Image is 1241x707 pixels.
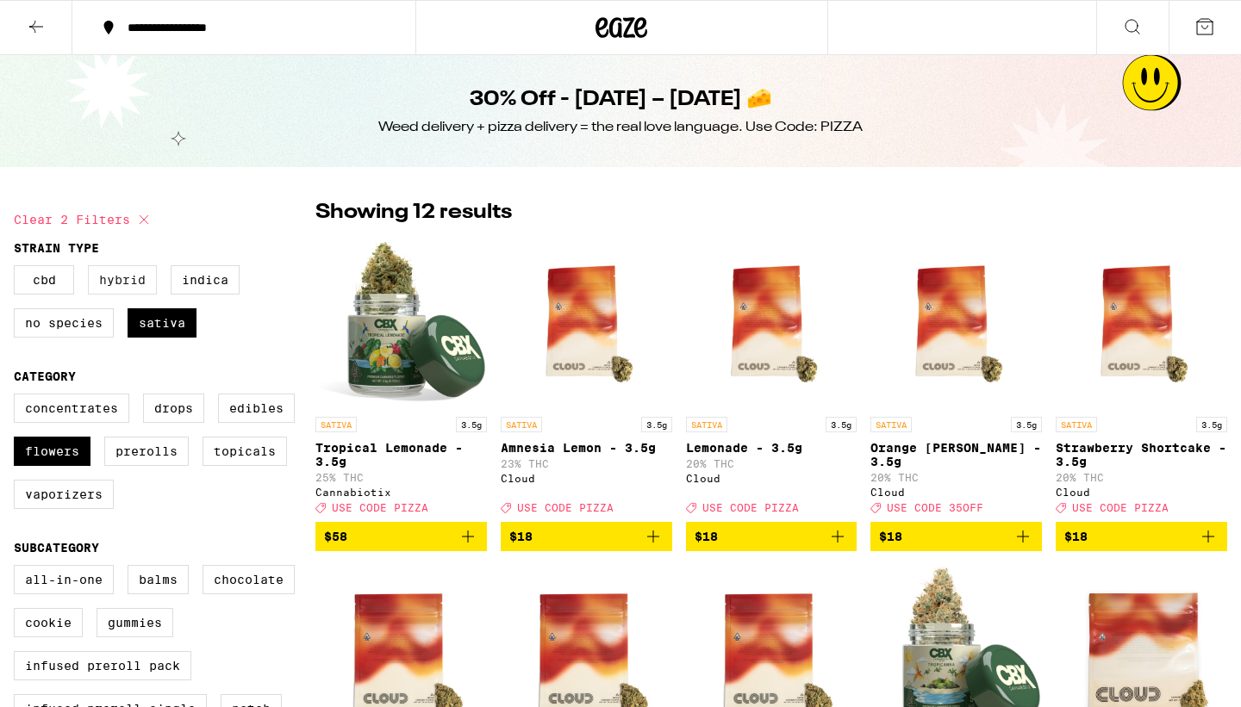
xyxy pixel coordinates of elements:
span: USE CODE PIZZA [702,502,799,513]
p: 23% THC [501,458,672,469]
span: $18 [509,530,533,543]
label: Hybrid [88,265,157,295]
button: Add to bag [315,522,487,551]
span: $18 [695,530,718,543]
img: Cloud - Lemonade - 3.5g [686,236,857,408]
span: $58 [324,530,347,543]
label: Edibles [218,394,295,423]
p: Lemonade - 3.5g [686,441,857,455]
h1: 30% Off - [DATE] – [DATE] 🧀 [470,85,772,115]
p: Orange [PERSON_NAME] - 3.5g [870,441,1042,468]
legend: Category [14,369,76,383]
p: Tropical Lemonade - 3.5g [315,441,487,468]
p: 20% THC [686,458,857,469]
label: Cookie [14,608,83,637]
legend: Subcategory [14,541,99,555]
p: SATIVA [870,417,912,432]
span: $18 [1064,530,1088,543]
p: 3.5g [1196,417,1227,432]
div: Cloud [686,473,857,484]
label: Concentrates [14,394,129,423]
a: Open page for Strawberry Shortcake - 3.5g from Cloud [1056,236,1227,522]
label: Sativa [128,308,196,338]
a: Open page for Tropical Lemonade - 3.5g from Cannabiotix [315,236,487,522]
button: Add to bag [686,522,857,551]
p: 3.5g [826,417,857,432]
p: SATIVA [501,417,542,432]
label: All-In-One [14,565,114,594]
a: Open page for Orange Runtz - 3.5g from Cloud [870,236,1042,522]
label: Prerolls [104,437,189,466]
legend: Strain Type [14,241,99,255]
img: Cannabiotix - Tropical Lemonade - 3.5g [315,236,487,408]
p: SATIVA [1056,417,1097,432]
p: SATIVA [315,417,357,432]
label: Chocolate [203,565,295,594]
label: Topicals [203,437,287,466]
p: SATIVA [686,417,727,432]
label: Infused Preroll Pack [14,651,191,680]
button: Add to bag [870,522,1042,551]
p: Showing 12 results [315,198,512,227]
label: Indica [171,265,240,295]
label: No Species [14,308,114,338]
label: Drops [143,394,204,423]
button: Add to bag [1056,522,1227,551]
a: Open page for Lemonade - 3.5g from Cloud [686,236,857,522]
span: USE CODE PIZZA [332,502,428,513]
img: Cloud - Amnesia Lemon - 3.5g [501,236,672,408]
label: Gummies [97,608,173,637]
p: Strawberry Shortcake - 3.5g [1056,441,1227,468]
img: Cloud - Strawberry Shortcake - 3.5g [1056,236,1227,408]
span: USE CODE 35OFF [887,502,983,513]
span: USE CODE PIZZA [517,502,614,513]
p: 20% THC [870,472,1042,483]
button: Clear 2 filters [14,198,154,241]
p: 3.5g [641,417,672,432]
div: Cannabiotix [315,487,487,498]
p: 3.5g [1011,417,1042,432]
p: Amnesia Lemon - 3.5g [501,441,672,455]
span: USE CODE PIZZA [1072,502,1169,513]
label: Vaporizers [14,480,114,509]
div: Weed delivery + pizza delivery = the real love language. Use Code: PIZZA [378,118,863,137]
span: $18 [879,530,902,543]
div: Cloud [501,473,672,484]
label: Flowers [14,437,90,466]
button: Add to bag [501,522,672,551]
label: CBD [14,265,74,295]
p: 20% THC [1056,472,1227,483]
p: 25% THC [315,472,487,483]
div: Cloud [1056,487,1227,498]
div: Cloud [870,487,1042,498]
p: 3.5g [456,417,487,432]
a: Open page for Amnesia Lemon - 3.5g from Cloud [501,236,672,522]
img: Cloud - Orange Runtz - 3.5g [870,236,1042,408]
label: Balms [128,565,189,594]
